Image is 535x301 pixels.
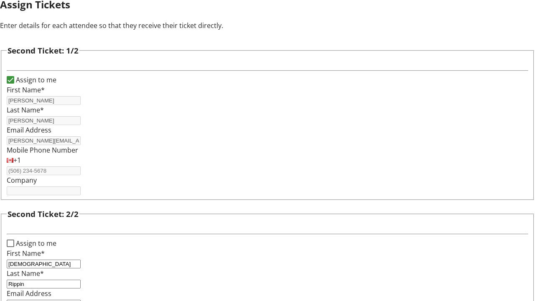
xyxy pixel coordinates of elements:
[7,249,45,258] label: First Name*
[8,208,79,220] h3: Second Ticket: 2/2
[14,238,56,248] label: Assign to me
[7,85,45,94] label: First Name*
[7,166,81,175] input: (506) 234-5678
[7,105,44,115] label: Last Name*
[14,75,56,85] label: Assign to me
[8,45,79,56] h3: Second Ticket: 1/2
[7,145,78,155] label: Mobile Phone Number
[7,125,51,135] label: Email Address
[7,289,51,298] label: Email Address
[7,176,37,185] label: Company
[7,269,44,278] label: Last Name*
